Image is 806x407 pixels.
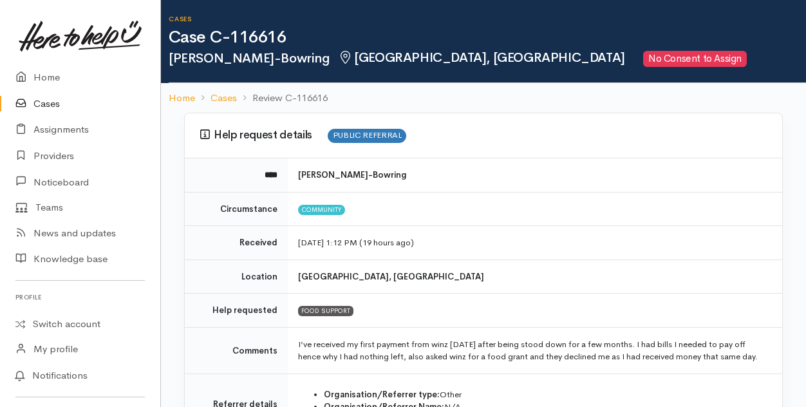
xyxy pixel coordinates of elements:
[185,226,288,260] td: Received
[169,15,806,23] h6: Cases
[298,271,484,282] b: [GEOGRAPHIC_DATA], [GEOGRAPHIC_DATA]
[328,129,406,142] span: PUBLIC REFERRAL
[161,83,806,113] nav: breadcrumb
[288,327,782,374] td: I’ve received my first payment from winz [DATE] after being stood down for a few months. I had bi...
[288,226,782,260] td: [DATE] 1:12 PM (19 hours ago)
[298,205,345,215] span: Community
[169,91,195,106] a: Home
[169,51,806,67] h2: [PERSON_NAME]-Bowring
[211,91,237,106] a: Cases
[643,51,746,67] span: No Consent to Assign
[324,388,767,401] li: Other
[185,327,288,374] td: Comments
[185,260,288,294] td: Location
[185,192,288,226] td: Circumstance
[200,129,767,142] h3: Help request details
[169,28,806,47] h1: Case C-116616
[298,306,353,316] div: FOOD SUPPORT
[298,169,407,180] b: [PERSON_NAME]-Bowring
[338,50,625,66] span: [GEOGRAPHIC_DATA], [GEOGRAPHIC_DATA]
[185,294,288,328] td: Help requested
[237,91,328,106] li: Review C-116616
[324,389,440,400] strong: Organisation/Referrer type:
[15,289,145,306] h6: Profile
